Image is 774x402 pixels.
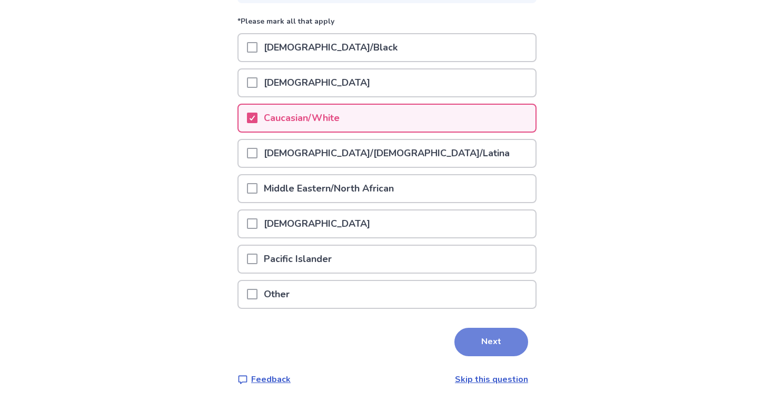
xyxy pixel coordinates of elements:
p: Caucasian/White [257,105,346,132]
button: Next [454,328,528,356]
p: Feedback [251,373,291,386]
p: [DEMOGRAPHIC_DATA] [257,69,376,96]
p: [DEMOGRAPHIC_DATA]/[DEMOGRAPHIC_DATA]/Latina [257,140,516,167]
p: [DEMOGRAPHIC_DATA] [257,210,376,237]
p: Pacific Islander [257,246,338,273]
a: Feedback [237,373,291,386]
a: Skip this question [455,374,528,385]
p: *Please mark all that apply [237,16,537,33]
p: Other [257,281,296,308]
p: [DEMOGRAPHIC_DATA]/Black [257,34,404,61]
p: Middle Eastern/North African [257,175,400,202]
